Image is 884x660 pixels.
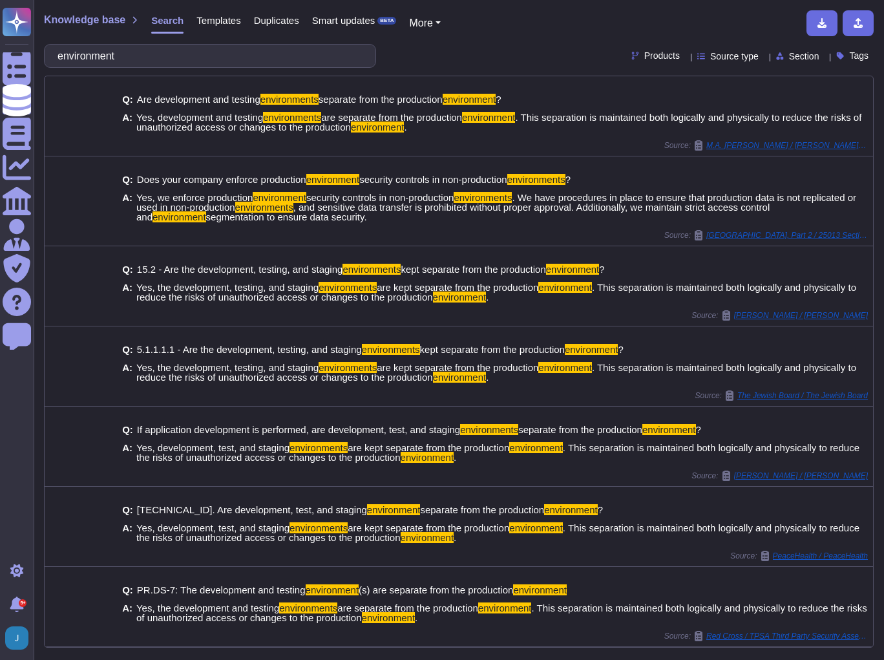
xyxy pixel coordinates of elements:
[122,603,132,623] b: A:
[359,174,507,185] span: security controls in non-production
[565,344,618,355] mark: environment
[618,344,623,355] span: ?
[544,504,598,515] mark: environment
[137,264,343,275] span: 15.2 - Are the development, testing, and staging
[706,632,868,640] span: Red Cross / TPSA Third Party Security Assessment Copy
[695,390,868,401] span: Source:
[263,112,321,123] mark: environments
[279,602,337,613] mark: environments
[362,344,420,355] mark: environments
[136,442,859,463] span: . This separation is maintained both logically and physically to reduce the risks of unauthorized...
[196,16,240,25] span: Templates
[348,522,509,533] span: are kept separate from the production
[5,626,28,650] img: user
[122,425,133,434] b: Q:
[337,602,478,613] span: are separate from the production
[136,522,289,533] span: Yes, development, test, and staging
[486,292,489,303] span: .
[367,504,421,515] mark: environment
[433,292,487,303] mark: environment
[664,230,868,240] span: Source:
[122,585,133,595] b: Q:
[773,552,868,560] span: PeaceHealth / PeaceHealth
[598,504,603,515] span: ?
[136,362,856,383] span: . This separation is maintained both logically and physically to reduce the risks of unauthorized...
[51,45,363,67] input: Search a question or template...
[342,264,401,275] mark: environments
[734,312,868,319] span: [PERSON_NAME] / [PERSON_NAME]
[507,174,565,185] mark: environments
[3,624,37,652] button: user
[136,522,859,543] span: . This separation is maintained both logically and physically to reduce the risks of unauthorized...
[565,174,571,185] span: ?
[706,231,868,239] span: [GEOGRAPHIC_DATA], Part 2 / 25013 Sectigo Vendor Risk Assessment Questions
[306,192,454,203] span: security controls in non-production
[137,174,306,185] span: Does your company enforce production
[737,392,868,399] span: The Jewish Board / The Jewish Board
[122,94,133,104] b: Q:
[734,472,868,480] span: [PERSON_NAME] / [PERSON_NAME]
[136,282,856,303] span: . This separation is maintained both logically and physically to reduce the risks of unauthorized...
[122,523,132,542] b: A:
[306,174,360,185] mark: environment
[153,211,206,222] mark: environment
[151,16,184,25] span: Search
[19,599,26,607] div: 9+
[420,504,544,515] span: separate from the production
[348,442,509,453] span: are kept separate from the production
[136,602,279,613] span: Yes, the development and testing
[377,282,538,293] span: are kept separate from the production
[415,612,417,623] span: .
[137,424,460,435] span: If application development is performed, are development, test, and staging
[538,362,592,373] mark: environment
[351,122,405,133] mark: environment
[137,584,306,595] span: PR.DS-7: The development and testing
[377,362,538,373] span: are kept separate from the production
[546,264,600,275] mark: environment
[644,51,680,60] span: Products
[849,51,868,60] span: Tags
[122,175,133,184] b: Q:
[664,140,868,151] span: Source:
[122,345,133,354] b: Q:
[122,363,132,382] b: A:
[404,122,406,133] span: .
[136,602,867,623] span: . This separation is maintained both logically and physically to reduce the risks of unauthorized...
[486,372,489,383] span: .
[136,282,319,293] span: Yes, the development, testing, and staging
[136,112,263,123] span: Yes, development and testing
[518,424,642,435] span: separate from the production
[691,310,868,321] span: Source:
[122,443,132,462] b: A:
[664,631,868,641] span: Source:
[789,52,819,61] span: Section
[454,532,456,543] span: .
[122,505,133,515] b: Q:
[478,602,532,613] mark: environment
[260,94,319,105] mark: environments
[136,442,289,453] span: Yes, development, test, and staging
[730,551,868,561] span: Source:
[136,112,861,133] span: . This separation is maintained both logically and physically to reduce the risks of unauthorized...
[289,442,348,453] mark: environments
[509,522,563,533] mark: environment
[509,442,563,453] mark: environment
[454,192,512,203] mark: environments
[136,192,856,213] span: . We have procedures in place to ensure that production data is not replicated or used in non-pro...
[538,282,592,293] mark: environment
[44,15,125,25] span: Knowledge base
[136,192,253,203] span: Yes, we enforce production
[362,612,416,623] mark: environment
[254,16,299,25] span: Duplicates
[137,94,260,105] span: Are development and testing
[319,362,377,373] mark: environments
[454,452,456,463] span: .
[642,424,696,435] mark: environment
[513,584,567,595] mark: environment
[137,344,362,355] span: 5.1.1.1.1 - Are the development, testing, and staging
[433,372,487,383] mark: environment
[319,94,443,105] span: separate from the production
[409,16,441,31] button: More
[321,112,462,123] span: are separate from the production
[710,52,759,61] span: Source type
